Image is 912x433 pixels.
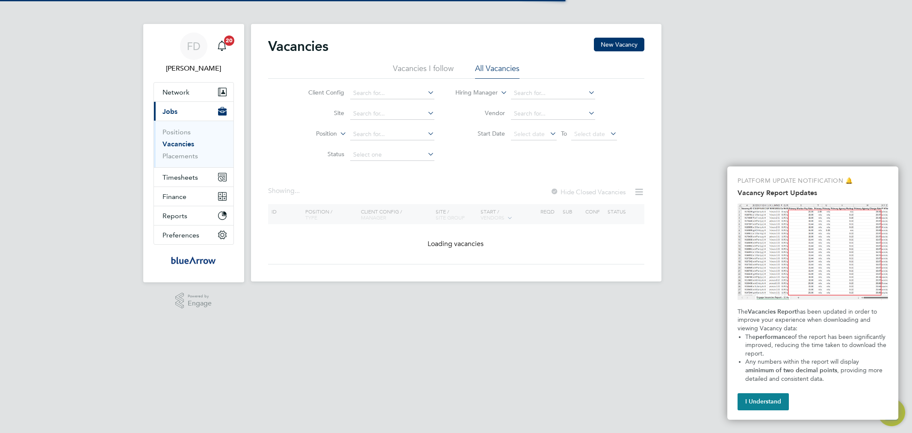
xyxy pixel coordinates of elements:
span: 20 [224,36,234,46]
span: Finance [162,193,186,201]
label: Hide Closed Vacancies [550,188,626,196]
div: Showing [268,187,301,196]
a: Go to account details [153,33,234,74]
span: of the report has been significantly improved, reducing the time taken to download the report. [745,333,888,357]
img: bluearrow-logo-retina.png [171,253,215,267]
input: Select one [350,149,434,161]
span: FD [187,41,201,52]
span: Jobs [162,107,177,116]
div: Vacancy Report Updates [727,166,898,420]
span: Powered by [188,293,212,300]
strong: minimum of two decimal points [748,367,837,374]
strong: Vacancies Report [748,308,797,315]
label: Start Date [456,130,505,137]
span: To [558,128,570,139]
span: Select date [514,130,545,138]
h2: Vacancies [268,38,328,55]
span: The [745,333,756,341]
input: Search for... [511,108,595,120]
strong: performance [756,333,791,341]
span: Any numbers within the report will display a [745,358,861,374]
span: Engage [188,300,212,307]
a: Vacancies [162,140,194,148]
span: , providing more detailed and consistent data. [745,367,884,383]
label: Site [295,109,344,117]
span: Timesheets [162,173,198,181]
span: Network [162,88,189,96]
span: Reports [162,212,187,220]
span: has been updated in order to improve your experience when downloading and viewing Vacancy data: [738,308,879,332]
input: Search for... [350,108,434,120]
input: Search for... [350,128,434,140]
nav: Main navigation [143,24,244,282]
label: Position [288,130,337,138]
input: Search for... [350,87,434,99]
h2: Vacancy Report Updates [738,189,888,197]
img: Highlight Columns with Numbers in the Vacancies Report [738,204,888,300]
span: The [738,308,748,315]
button: New Vacancy [594,38,644,51]
input: Search for... [511,87,595,99]
p: PLATFORM UPDATE NOTIFICATION 🔔 [738,177,888,185]
li: All Vacancies [475,63,519,79]
a: Placements [162,152,198,160]
span: Preferences [162,231,199,239]
button: I Understand [738,393,789,410]
a: Go to home page [153,253,234,267]
li: Vacancies I follow [393,63,454,79]
label: Client Config [295,89,344,96]
span: ... [295,187,300,195]
label: Vendor [456,109,505,117]
a: Positions [162,128,191,136]
span: Select date [574,130,605,138]
label: Status [295,150,344,158]
label: Hiring Manager [449,89,498,97]
span: Fabio Del Turco [153,63,234,74]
